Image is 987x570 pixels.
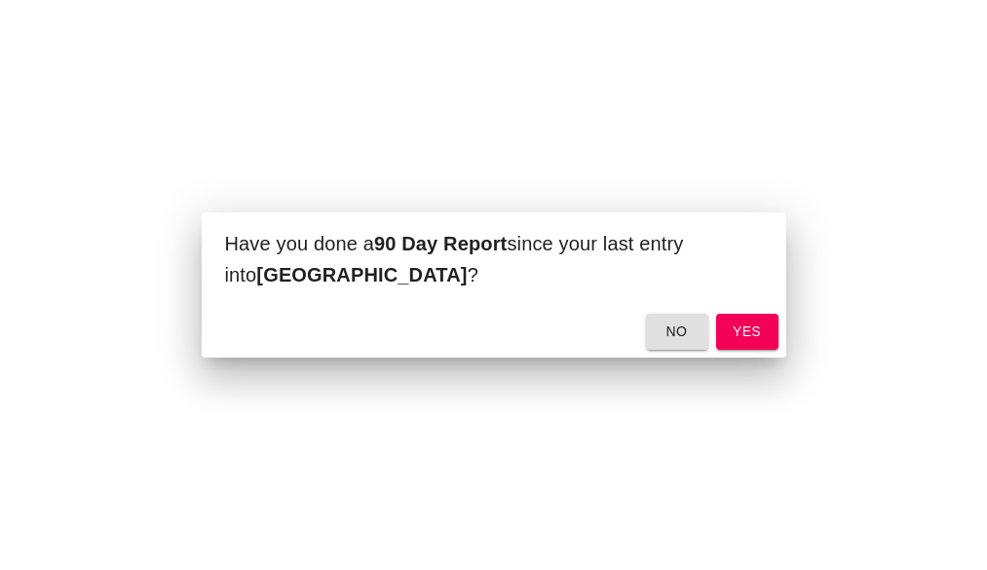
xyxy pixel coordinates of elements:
[225,233,684,285] span: Have you done a since your last entry into ?
[374,233,507,254] b: 90 Day Report
[732,320,763,344] span: yes
[716,314,778,350] button: yes
[646,314,708,350] button: no
[662,320,693,344] span: no
[256,264,467,285] b: [GEOGRAPHIC_DATA]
